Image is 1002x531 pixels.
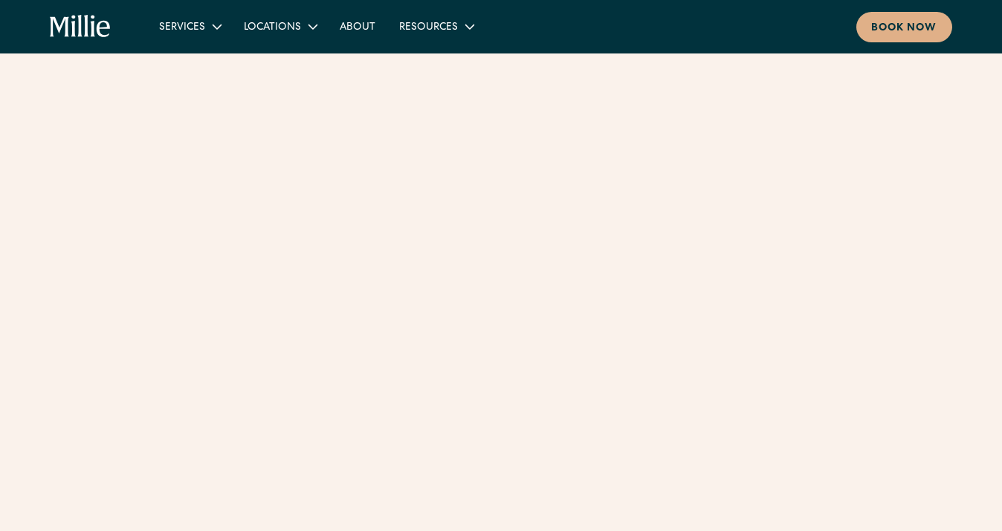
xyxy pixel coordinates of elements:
[328,14,387,39] a: About
[387,14,485,39] div: Resources
[399,20,458,36] div: Resources
[50,15,111,39] a: home
[232,14,328,39] div: Locations
[856,12,952,42] a: Book now
[159,20,205,36] div: Services
[147,14,232,39] div: Services
[244,20,301,36] div: Locations
[871,21,937,36] div: Book now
